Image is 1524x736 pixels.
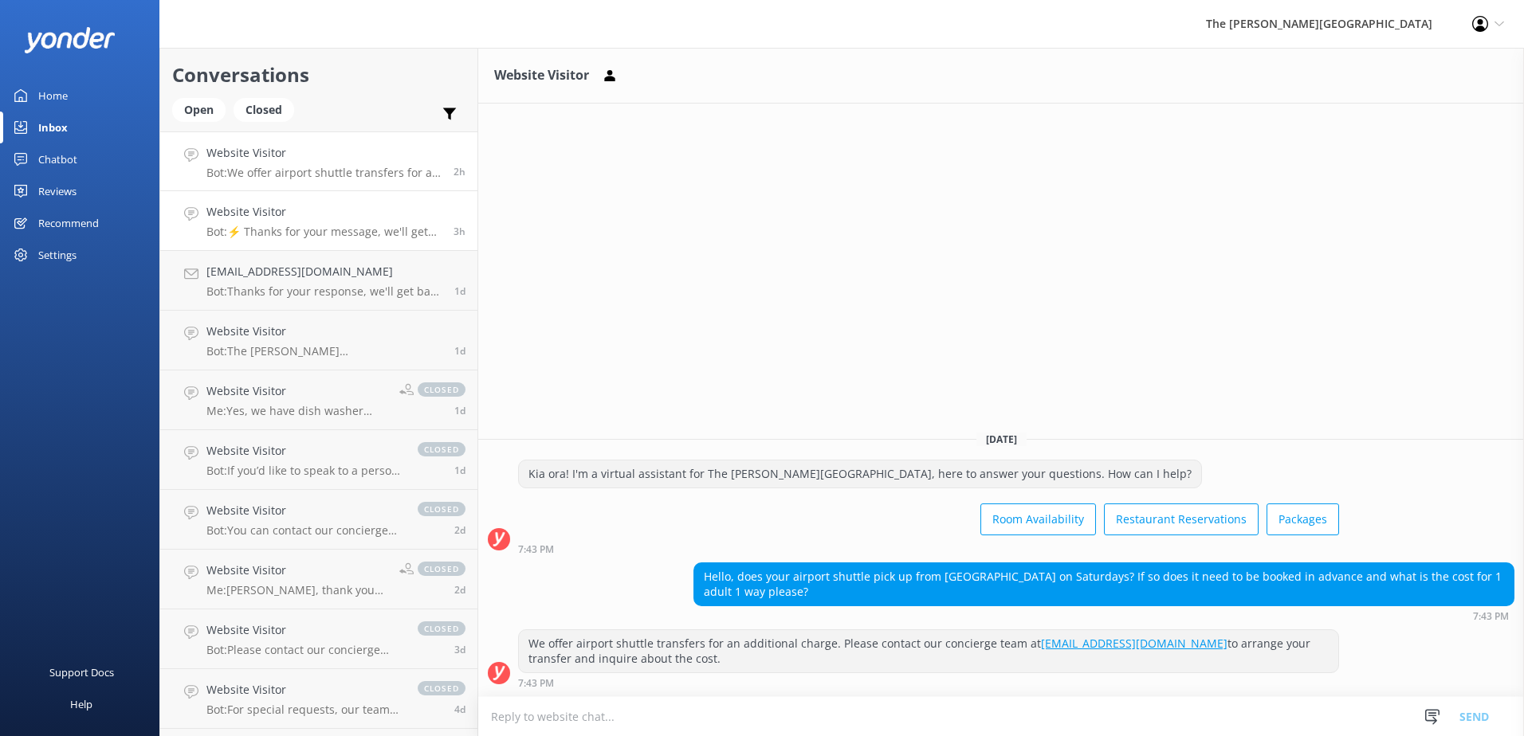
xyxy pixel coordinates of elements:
[206,144,442,162] h4: Website Visitor
[206,703,402,717] p: Bot: For special requests, our team would love to help create a memorable experience. Please cont...
[206,225,442,239] p: Bot: ⚡ Thanks for your message, we'll get back to you as soon as we can. You're also welcome to k...
[160,609,477,669] a: Website VisitorBot:Please contact our concierge team to arrange airport shuttle transfers. You ca...
[454,165,465,178] span: Sep 29 2025 07:43pm (UTC +13:00) Pacific/Auckland
[206,263,442,280] h4: [EMAIL_ADDRESS][DOMAIN_NAME]
[24,27,116,53] img: yonder-white-logo.png
[38,175,77,207] div: Reviews
[454,404,465,417] span: Sep 28 2025 07:35am (UTC +13:00) Pacific/Auckland
[694,563,1514,605] div: Hello, does your airport shuttle pick up from [GEOGRAPHIC_DATA] on Saturdays? If so does it need ...
[38,207,99,239] div: Recommend
[980,503,1096,535] button: Room Availability
[38,80,68,112] div: Home
[519,630,1338,672] div: We offer airport shuttle transfers for an additional charge. Please contact our concierge team at...
[454,643,465,656] span: Sep 25 2025 11:43pm (UTC +13:00) Pacific/Auckland
[172,98,226,122] div: Open
[454,344,465,358] span: Sep 28 2025 05:24pm (UTC +13:00) Pacific/Auckland
[418,502,465,516] span: closed
[38,112,68,143] div: Inbox
[49,656,114,688] div: Support Docs
[160,191,477,251] a: Website VisitorBot:⚡ Thanks for your message, we'll get back to you as soon as we can. You're als...
[160,251,477,311] a: [EMAIL_ADDRESS][DOMAIN_NAME]Bot:Thanks for your response, we'll get back to you as soon as we can...
[976,433,1027,446] span: [DATE]
[454,225,465,238] span: Sep 29 2025 06:36pm (UTC +13:00) Pacific/Auckland
[454,464,465,477] span: Sep 27 2025 11:00pm (UTC +13:00) Pacific/Auckland
[160,430,477,490] a: Website VisitorBot:If you’d like to speak to a person on the The [PERSON_NAME] team, please call ...
[206,166,442,180] p: Bot: We offer airport shuttle transfers for an additional charge. Please contact our concierge te...
[518,677,1339,688] div: Sep 29 2025 07:43pm (UTC +13:00) Pacific/Auckland
[234,98,294,122] div: Closed
[418,621,465,636] span: closed
[206,284,442,299] p: Bot: Thanks for your response, we'll get back to you as soon as we can during opening hours.
[206,203,442,221] h4: Website Visitor
[518,545,554,554] strong: 7:43 PM
[206,404,387,418] p: Me: Yes, we have dish washer detergent for our guests
[38,143,77,175] div: Chatbot
[494,65,589,86] h3: Website Visitor
[206,562,387,579] h4: Website Visitor
[70,688,92,720] div: Help
[234,100,302,118] a: Closed
[1267,503,1339,535] button: Packages
[206,382,387,400] h4: Website Visitor
[38,239,77,271] div: Settings
[160,490,477,550] a: Website VisitorBot:You can contact our concierge service for assistance with reservations, activi...
[206,621,402,639] h4: Website Visitor
[418,442,465,456] span: closed
[1041,636,1227,651] a: [EMAIL_ADDRESS][DOMAIN_NAME]
[160,131,477,191] a: Website VisitorBot:We offer airport shuttle transfers for an additional charge. Please contact ou...
[206,323,442,340] h4: Website Visitor
[454,583,465,597] span: Sep 26 2025 10:42pm (UTC +13:00) Pacific/Auckland
[160,311,477,370] a: Website VisitorBot:The [PERSON_NAME][GEOGRAPHIC_DATA] offers stunning wedding event facilities an...
[172,60,465,90] h2: Conversations
[1473,612,1509,621] strong: 7:43 PM
[206,643,402,657] p: Bot: Please contact our concierge team to arrange airport shuttle transfers. You can reach them a...
[206,502,402,519] h4: Website Visitor
[418,382,465,397] span: closed
[206,681,402,699] h4: Website Visitor
[518,543,1339,554] div: Sep 29 2025 07:43pm (UTC +13:00) Pacific/Auckland
[172,100,234,118] a: Open
[206,464,402,478] p: Bot: If you’d like to speak to a person on the The [PERSON_NAME] team, please call [PHONE_NUMBER]...
[160,669,477,729] a: Website VisitorBot:For special requests, our team would love to help create a memorable experienc...
[1104,503,1259,535] button: Restaurant Reservations
[418,562,465,576] span: closed
[160,370,477,430] a: Website VisitorMe:Yes, we have dish washer detergent for our guestsclosed1d
[206,442,402,460] h4: Website Visitor
[206,583,387,597] p: Me: [PERSON_NAME], thank you for reaching out to [GEOGRAPHIC_DATA]. We can send it to you via ema...
[454,284,465,298] span: Sep 28 2025 09:34pm (UTC +13:00) Pacific/Auckland
[206,523,402,538] p: Bot: You can contact our concierge service for assistance with reservations, activities, or speci...
[693,610,1514,621] div: Sep 29 2025 07:43pm (UTC +13:00) Pacific/Auckland
[519,460,1201,487] div: Kia ora! I'm a virtual assistant for The [PERSON_NAME][GEOGRAPHIC_DATA], here to answer your ques...
[206,344,442,358] p: Bot: The [PERSON_NAME][GEOGRAPHIC_DATA] offers stunning wedding event facilities and exclusive He...
[518,679,554,688] strong: 7:43 PM
[418,681,465,695] span: closed
[454,523,465,537] span: Sep 27 2025 11:39am (UTC +13:00) Pacific/Auckland
[454,703,465,716] span: Sep 25 2025 08:10pm (UTC +13:00) Pacific/Auckland
[160,550,477,609] a: Website VisitorMe:[PERSON_NAME], thank you for reaching out to [GEOGRAPHIC_DATA]. We can send it ...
